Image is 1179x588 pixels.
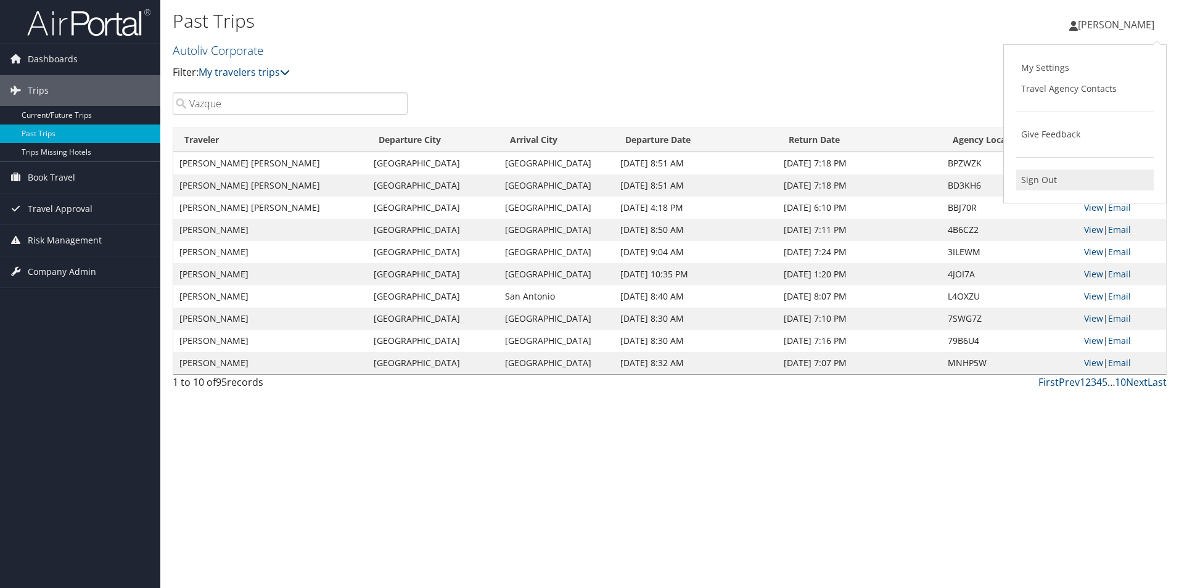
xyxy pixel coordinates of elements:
[942,128,1077,152] th: Agency Locator: activate to sort column ascending
[1016,169,1154,190] a: Sign Out
[778,241,942,263] td: [DATE] 7:24 PM
[778,330,942,352] td: [DATE] 7:16 PM
[1016,57,1154,78] a: My Settings
[614,285,778,308] td: [DATE] 8:40 AM
[499,219,614,241] td: [GEOGRAPHIC_DATA]
[942,330,1077,352] td: 79B6U4
[614,174,778,197] td: [DATE] 8:51 AM
[1102,375,1107,389] a: 5
[368,128,499,152] th: Departure City: activate to sort column ascending
[499,241,614,263] td: [GEOGRAPHIC_DATA]
[1016,78,1154,99] a: Travel Agency Contacts
[499,128,614,152] th: Arrival City: activate to sort column ascending
[614,197,778,219] td: [DATE] 4:18 PM
[1078,308,1166,330] td: |
[942,152,1077,174] td: BPZWZK
[173,375,408,396] div: 1 to 10 of records
[173,65,836,81] p: Filter:
[173,241,368,263] td: [PERSON_NAME]
[216,375,227,389] span: 95
[1148,375,1167,389] a: Last
[368,197,499,219] td: [GEOGRAPHIC_DATA]
[368,308,499,330] td: [GEOGRAPHIC_DATA]
[1059,375,1080,389] a: Prev
[28,162,75,193] span: Book Travel
[1078,352,1166,374] td: |
[1108,202,1131,213] a: Email
[1084,312,1103,324] a: View
[173,308,368,330] td: [PERSON_NAME]
[942,241,1077,263] td: 3ILEWM
[1078,330,1166,352] td: |
[1016,124,1154,145] a: Give Feedback
[499,330,614,352] td: [GEOGRAPHIC_DATA]
[942,352,1077,374] td: MNHP5W
[368,263,499,285] td: [GEOGRAPHIC_DATA]
[614,263,778,285] td: [DATE] 10:35 PM
[499,352,614,374] td: [GEOGRAPHIC_DATA]
[173,285,368,308] td: [PERSON_NAME]
[28,44,78,75] span: Dashboards
[173,219,368,241] td: [PERSON_NAME]
[1108,357,1131,369] a: Email
[499,152,614,174] td: [GEOGRAPHIC_DATA]
[1078,263,1166,285] td: |
[199,65,290,79] a: My travelers trips
[614,219,778,241] td: [DATE] 8:50 AM
[614,330,778,352] td: [DATE] 8:30 AM
[28,194,92,224] span: Travel Approval
[1107,375,1115,389] span: …
[1084,335,1103,346] a: View
[942,308,1077,330] td: 7SWG7Z
[368,174,499,197] td: [GEOGRAPHIC_DATA]
[942,219,1077,241] td: 4B6CZ2
[1084,290,1103,302] a: View
[1108,290,1131,302] a: Email
[28,256,96,287] span: Company Admin
[778,263,942,285] td: [DATE] 1:20 PM
[1091,375,1096,389] a: 3
[173,263,368,285] td: [PERSON_NAME]
[173,128,368,152] th: Traveler: activate to sort column ascending
[1084,268,1103,280] a: View
[942,174,1077,197] td: BD3KH6
[173,92,408,115] input: Search Traveler or Arrival City
[1084,202,1103,213] a: View
[368,285,499,308] td: [GEOGRAPHIC_DATA]
[1038,375,1059,389] a: First
[1078,241,1166,263] td: |
[1084,246,1103,258] a: View
[1108,224,1131,235] a: Email
[173,197,368,219] td: [PERSON_NAME] [PERSON_NAME]
[778,308,942,330] td: [DATE] 7:10 PM
[173,42,267,59] a: Autoliv Corporate
[778,197,942,219] td: [DATE] 6:10 PM
[778,174,942,197] td: [DATE] 7:18 PM
[942,197,1077,219] td: BBJ70R
[614,352,778,374] td: [DATE] 8:32 AM
[778,152,942,174] td: [DATE] 7:18 PM
[1108,312,1131,324] a: Email
[28,225,102,256] span: Risk Management
[173,330,368,352] td: [PERSON_NAME]
[368,352,499,374] td: [GEOGRAPHIC_DATA]
[1080,375,1085,389] a: 1
[499,263,614,285] td: [GEOGRAPHIC_DATA]
[368,241,499,263] td: [GEOGRAPHIC_DATA]
[614,128,778,152] th: Departure Date: activate to sort column ascending
[1108,268,1131,280] a: Email
[1108,246,1131,258] a: Email
[778,352,942,374] td: [DATE] 7:07 PM
[778,128,942,152] th: Return Date: activate to sort column ascending
[499,174,614,197] td: [GEOGRAPHIC_DATA]
[499,197,614,219] td: [GEOGRAPHIC_DATA]
[778,285,942,308] td: [DATE] 8:07 PM
[942,285,1077,308] td: L4OXZU
[28,75,49,106] span: Trips
[1078,18,1154,31] span: [PERSON_NAME]
[1078,219,1166,241] td: |
[499,308,614,330] td: [GEOGRAPHIC_DATA]
[1096,375,1102,389] a: 4
[614,308,778,330] td: [DATE] 8:30 AM
[1115,375,1126,389] a: 10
